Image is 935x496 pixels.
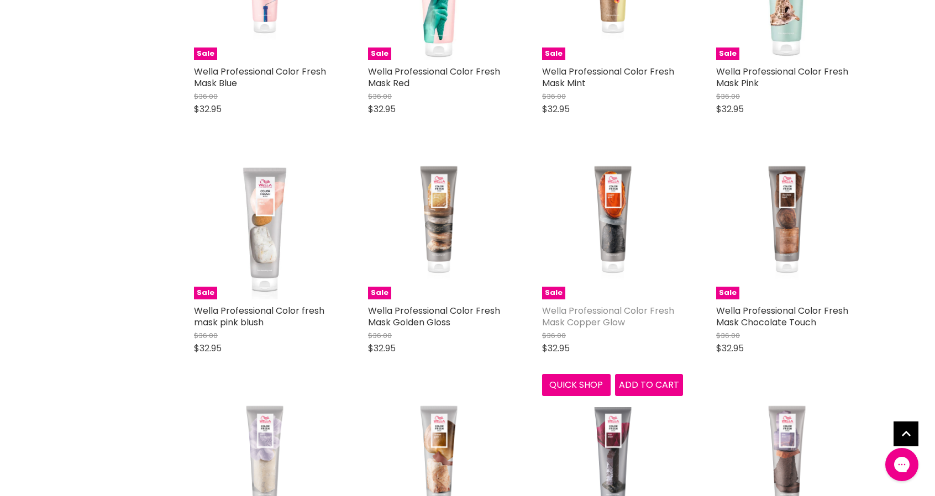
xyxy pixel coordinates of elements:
span: $32.95 [194,103,222,115]
button: Add to cart [615,374,684,396]
span: $36.00 [542,330,566,341]
span: $36.00 [194,330,218,341]
a: Wella Professional Color Fresh Mask Blue [194,65,326,89]
a: Wella Professional Color fresh mask pink blushSale [194,159,335,299]
a: Wella Professional Color Fresh Mask Golden GlossSale [368,159,509,299]
span: $36.00 [542,91,566,102]
a: Wella Professional Color Fresh Mask Pink [716,65,848,89]
span: $36.00 [368,91,392,102]
span: $32.95 [716,103,744,115]
span: Add to cart [619,378,679,391]
span: $36.00 [716,330,740,341]
img: Wella Professional Color fresh mask pink blush [194,159,335,299]
img: Wella Professional Color Fresh Mask Copper Glow [577,159,648,299]
a: Wella Professional Color fresh mask pink blush [194,304,324,329]
span: $32.95 [368,103,396,115]
span: Sale [368,48,391,60]
img: Wella Professional Color Fresh Mask Golden Gloss [403,159,474,299]
span: Sale [542,287,565,299]
span: $32.95 [368,342,396,355]
a: Wella Professional Color Fresh Mask Red [368,65,500,89]
a: Wella Professional Color Fresh Mask Chocolate TouchSale [716,159,857,299]
span: $36.00 [194,91,218,102]
span: $32.95 [542,103,570,115]
span: Sale [716,48,739,60]
a: Wella Professional Color Fresh Mask Chocolate Touch [716,304,848,329]
iframe: Gorgias live chat messenger [880,444,924,485]
span: Sale [194,48,217,60]
span: Sale [368,287,391,299]
a: Wella Professional Color Fresh Mask Mint [542,65,674,89]
span: $32.95 [716,342,744,355]
span: Sale [716,287,739,299]
span: $32.95 [194,342,222,355]
span: $36.00 [368,330,392,341]
button: Quick shop [542,374,611,396]
span: Sale [542,48,565,60]
span: $32.95 [542,342,570,355]
a: Wella Professional Color Fresh Mask Copper GlowSale [542,159,683,299]
a: Wella Professional Color Fresh Mask Copper Glow [542,304,674,329]
span: $36.00 [716,91,740,102]
img: Wella Professional Color Fresh Mask Chocolate Touch [752,159,822,299]
span: Sale [194,287,217,299]
a: Wella Professional Color Fresh Mask Golden Gloss [368,304,500,329]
